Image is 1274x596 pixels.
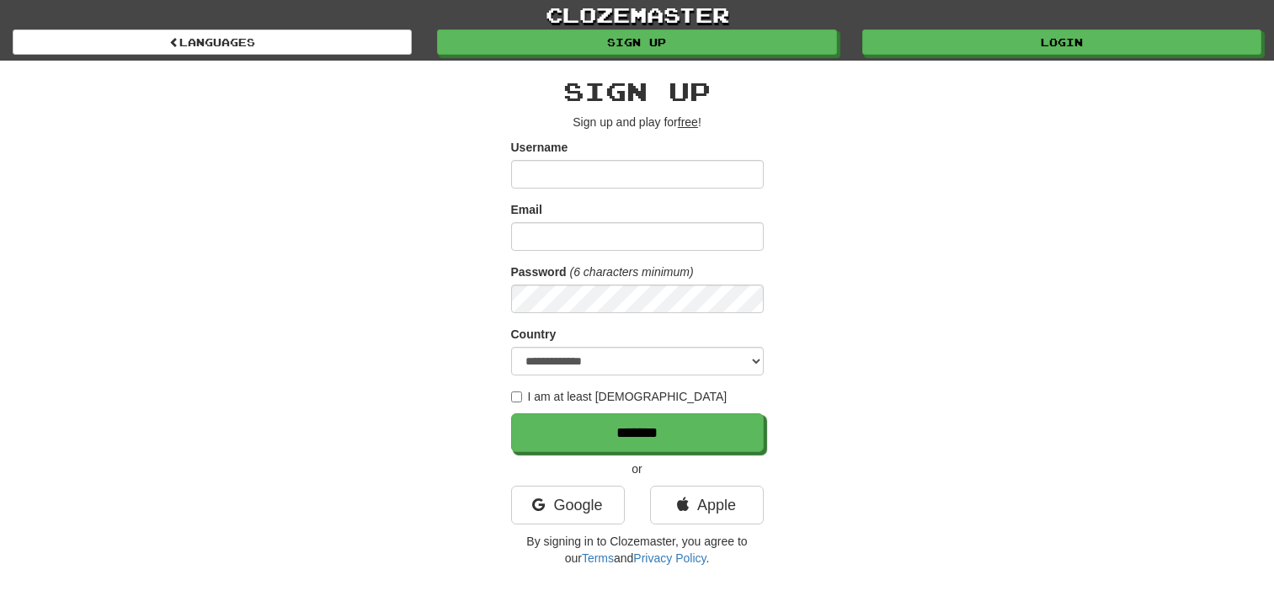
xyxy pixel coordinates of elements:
[633,551,706,565] a: Privacy Policy
[511,388,728,405] label: I am at least [DEMOGRAPHIC_DATA]
[511,77,764,105] h2: Sign up
[650,486,764,524] a: Apple
[511,201,542,218] label: Email
[13,29,412,55] a: Languages
[511,139,568,156] label: Username
[511,533,764,567] p: By signing in to Clozemaster, you agree to our and .
[678,115,698,129] u: free
[570,265,694,279] em: (6 characters minimum)
[511,391,522,402] input: I am at least [DEMOGRAPHIC_DATA]
[511,263,567,280] label: Password
[511,114,764,130] p: Sign up and play for !
[862,29,1261,55] a: Login
[437,29,836,55] a: Sign up
[511,460,764,477] p: or
[511,486,625,524] a: Google
[511,326,557,343] label: Country
[582,551,614,565] a: Terms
